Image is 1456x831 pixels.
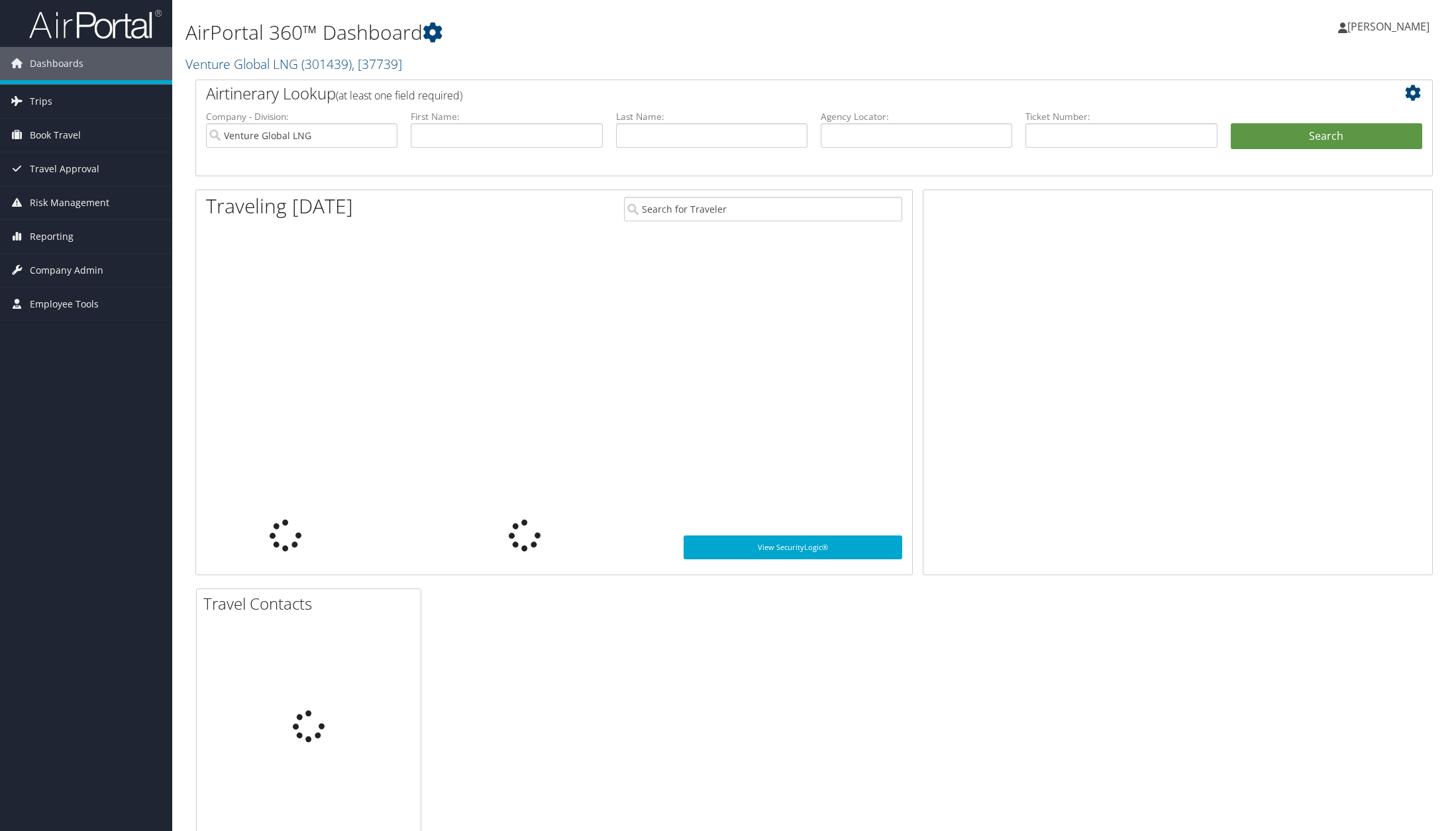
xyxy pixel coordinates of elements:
span: Dashboards [30,47,83,80]
button: Search [1231,123,1422,150]
h1: AirPortal 360™ Dashboard [185,19,1023,46]
label: Agency Locator: [821,110,1012,123]
span: Trips [30,85,52,118]
span: Risk Management [30,186,109,219]
span: Employee Tools [30,288,99,321]
label: First Name: [411,110,602,123]
span: Travel Approval [30,152,99,186]
span: Reporting [30,220,74,253]
span: Company Admin [30,254,103,287]
span: ( 301439 ) [301,55,352,73]
h2: Airtinerary Lookup [206,82,1320,105]
h2: Travel Contacts [203,592,421,615]
span: [PERSON_NAME] [1347,19,1430,34]
span: (at least one field required) [336,88,462,103]
a: Venture Global LNG [185,55,402,73]
span: Book Travel [30,119,81,152]
label: Ticket Number: [1025,110,1217,123]
span: , [ 37739 ] [352,55,402,73]
h1: Traveling [DATE] [206,192,353,220]
a: [PERSON_NAME] [1338,7,1443,46]
label: Last Name: [616,110,807,123]
img: airportal-logo.png [29,9,162,40]
input: Search for Traveler [624,197,903,221]
label: Company - Division: [206,110,397,123]
a: View SecurityLogic® [684,535,902,559]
